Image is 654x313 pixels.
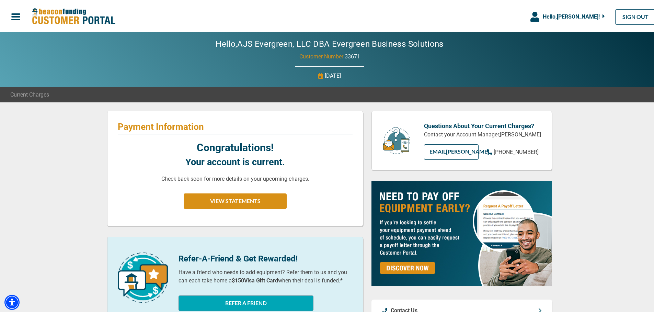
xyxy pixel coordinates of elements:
p: Refer-A-Friend & Get Rewarded! [179,251,353,264]
p: Questions About Your Current Charges? [424,120,541,129]
img: customer-service.png [381,125,412,154]
div: Accessibility Menu [4,293,20,309]
img: Beacon Funding Customer Portal Logo [32,7,115,24]
p: Your account is current. [185,154,285,168]
span: Hello, [PERSON_NAME] ! [543,12,600,19]
button: VIEW STATEMENTS [184,192,287,208]
span: Customer Number: [299,52,345,58]
p: Have a friend who needs to add equipment? Refer them to us and you can each take home a when thei... [179,267,353,283]
img: refer-a-friend-icon.png [118,251,168,301]
span: [PHONE_NUMBER] [494,147,539,154]
span: 33671 [345,52,360,58]
p: Congratulations! [197,138,274,154]
p: Payment Information [118,120,353,131]
p: Check back soon for more details on your upcoming charges. [161,174,309,182]
a: [PHONE_NUMBER] [487,147,539,155]
a: EMAIL[PERSON_NAME] [424,143,479,158]
button: REFER A FRIEND [179,294,313,310]
b: $150 Visa Gift Card [232,276,278,282]
p: Contact your Account Manager, [PERSON_NAME] [424,129,541,137]
p: [DATE] [325,70,341,79]
h2: Hello, AJS Evergreen, LLC DBA Evergreen Business Solutions [195,38,464,48]
img: payoff-ad-px.jpg [371,179,552,284]
span: Current Charges [10,89,49,98]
